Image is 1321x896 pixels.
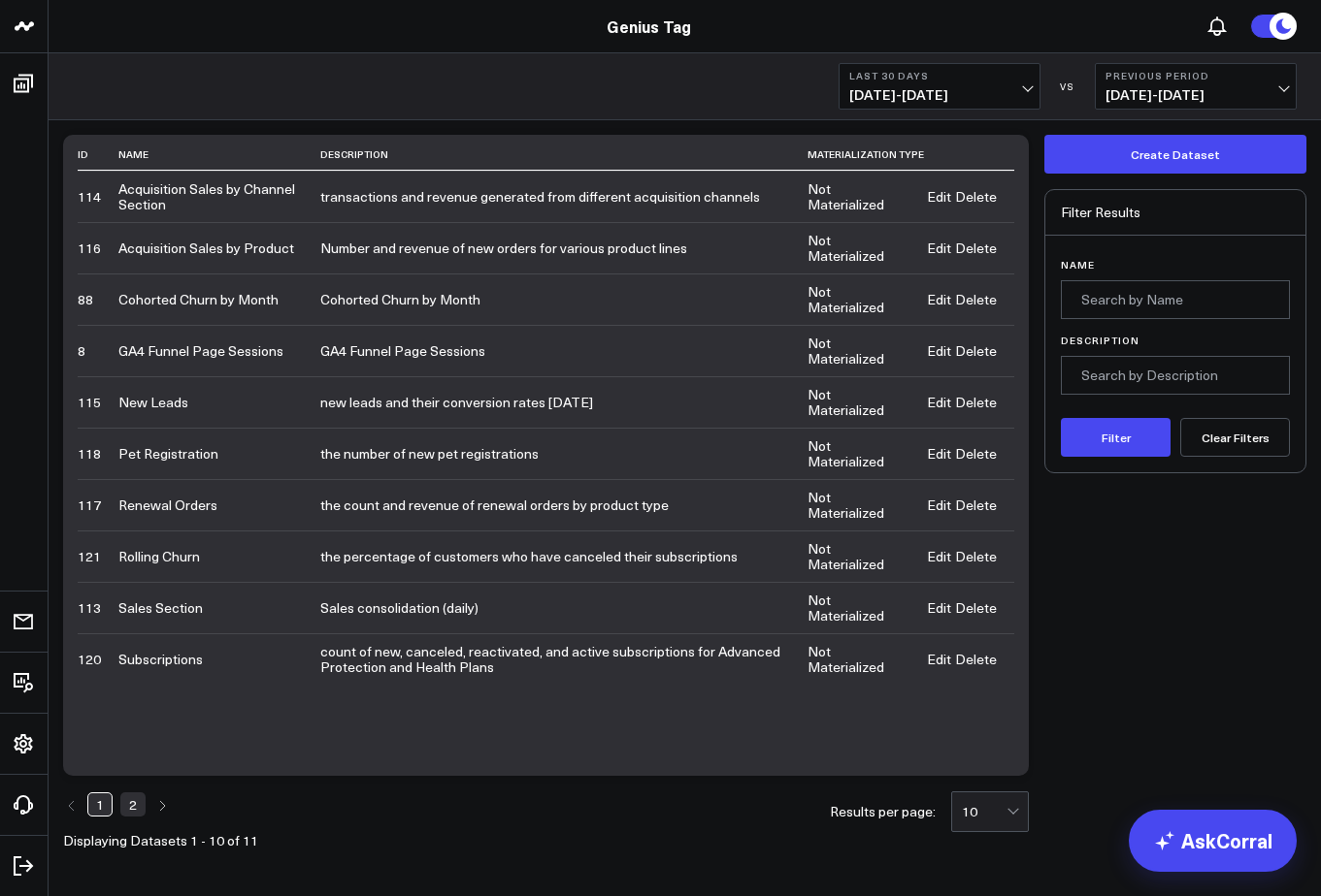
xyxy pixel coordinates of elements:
a: Edit [927,343,951,359]
td: new leads and their conversion rates [DATE] [320,376,808,428]
td: 117 [78,479,118,530]
td: Subscriptions [118,633,320,685]
a: Edit [927,395,951,410]
button: Create Dataset [1044,135,1306,174]
a: Delete [955,292,997,307]
td: 8 [78,325,118,376]
td: Acquisition Sales by Channel Section [118,171,320,222]
td: Not Materialized [808,530,927,582]
b: Last 30 Days [849,70,1030,81]
th: ID [78,139,118,171]
td: Not Materialized [808,633,927,685]
a: Page 2 [120,792,146,816]
a: Edit [927,240,951,256]
td: Not Materialized [808,376,927,428]
th: Name [118,139,320,171]
b: Previous Period [1106,70,1286,81]
ul: Pagination [63,791,258,818]
span: [DATE] - [DATE] [849,87,1030,103]
div: Displaying Datasets 1 - 10 of 11 [63,834,258,848]
a: Edit [927,600,951,616]
td: Not Materialized [808,428,927,479]
td: Acquisition Sales by Product [118,222,320,273]
td: 114 [78,171,118,222]
a: Delete [955,343,997,359]
a: Page 1 is your current page [87,792,113,816]
a: Genius Tag [607,16,691,37]
div: 10 [962,804,1007,819]
a: Delete [955,600,997,616]
td: the percentage of customers who have canceled their subscriptions [320,530,808,582]
a: Edit [927,497,951,513]
a: Delete [955,240,997,256]
a: Delete [955,549,997,564]
div: VS [1050,80,1085,92]
td: Not Materialized [808,222,927,273]
a: Delete [955,652,997,667]
a: Delete [955,189,997,205]
a: Edit [927,189,951,205]
td: Not Materialized [808,325,927,376]
button: Filter [1061,418,1171,457]
td: Rolling Churn [118,530,320,582]
a: Next page [153,792,170,816]
a: AskCorral [1129,810,1297,872]
td: 120 [78,633,118,685]
td: count of new, canceled, reactivated, and active subscriptions for Advanced Protection and Health ... [320,633,808,685]
td: the count and revenue of renewal orders by product type [320,479,808,530]
a: Previous page [63,792,80,816]
label: Name [1061,259,1290,271]
a: Edit [927,446,951,462]
td: 115 [78,376,118,428]
td: New Leads [118,376,320,428]
td: 88 [78,273,118,325]
th: Materialization Type [808,139,927,171]
th: Description [320,139,808,171]
td: Not Materialized [808,273,927,325]
td: Not Materialized [808,479,927,530]
td: 116 [78,222,118,273]
td: Sales Section [118,582,320,633]
td: GA4 Funnel Page Sessions [320,325,808,376]
a: Delete [955,395,997,410]
td: Not Materialized [808,582,927,633]
td: Pet Registration [118,428,320,479]
a: Edit [927,549,951,564]
label: Description [1061,335,1290,346]
td: Cohorted Churn by Month [118,273,320,325]
a: Delete [955,497,997,513]
td: 118 [78,428,118,479]
td: 113 [78,582,118,633]
td: transactions and revenue generated from different acquisition channels [320,171,808,222]
td: Not Materialized [808,171,927,222]
button: Clear Filters [1180,418,1290,457]
td: Number and revenue of new orders for various product lines [320,222,808,273]
td: GA4 Funnel Page Sessions [118,325,320,376]
span: [DATE] - [DATE] [1106,87,1286,103]
a: Edit [927,652,951,667]
input: Search by Name [1061,280,1290,319]
a: Delete [955,446,997,462]
button: Last 30 Days[DATE]-[DATE] [839,63,1040,110]
td: Renewal Orders [118,479,320,530]
td: the number of new pet registrations [320,428,808,479]
td: Sales consolidation (daily) [320,582,808,633]
a: Edit [927,292,951,307]
td: 121 [78,530,118,582]
button: Previous Period[DATE]-[DATE] [1095,63,1297,110]
div: Filter Results [1045,190,1305,236]
td: Cohorted Churn by Month [320,273,808,325]
div: Results per page: [830,805,936,818]
input: Search by Description [1061,356,1290,395]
